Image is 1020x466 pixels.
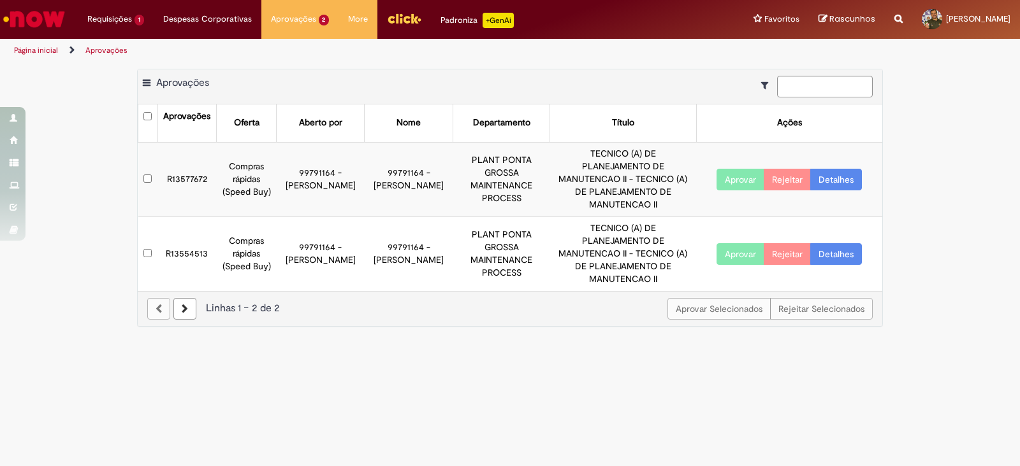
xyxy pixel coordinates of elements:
i: Mostrar filtros para: Suas Solicitações [761,81,775,90]
button: Aprovar [717,169,764,190]
td: R13577672 [157,142,217,216]
a: Detalhes [810,169,862,190]
div: Nome [397,117,421,129]
td: PLANT PONTA GROSSA MAINTENANCE PROCESS [453,216,550,290]
td: TECNICO (A) DE PLANEJAMENTO DE MANUTENCAO II - TECNICO (A) DE PLANEJAMENTO DE MANUTENCAO II [550,216,696,290]
div: Padroniza [441,13,514,28]
td: TECNICO (A) DE PLANEJAMENTO DE MANUTENCAO II - TECNICO (A) DE PLANEJAMENTO DE MANUTENCAO II [550,142,696,216]
div: Aprovações [163,110,210,123]
td: 99791164 - [PERSON_NAME] [276,142,365,216]
span: Rascunhos [829,13,875,25]
span: 2 [319,15,330,25]
span: Aprovações [156,76,209,89]
p: +GenAi [483,13,514,28]
span: [PERSON_NAME] [946,13,1010,24]
td: PLANT PONTA GROSSA MAINTENANCE PROCESS [453,142,550,216]
a: Rascunhos [819,13,875,25]
div: Oferta [234,117,259,129]
td: 99791164 - [PERSON_NAME] [365,216,453,290]
td: Compras rápidas (Speed Buy) [217,216,276,290]
td: 99791164 - [PERSON_NAME] [276,216,365,290]
div: Aberto por [299,117,342,129]
span: Requisições [87,13,132,25]
span: Aprovações [271,13,316,25]
button: Rejeitar [764,169,811,190]
a: Detalhes [810,243,862,265]
td: Compras rápidas (Speed Buy) [217,142,276,216]
img: click_logo_yellow_360x200.png [387,9,421,28]
th: Aprovações [157,104,217,142]
ul: Trilhas de página [10,39,671,62]
a: Aprovações [85,45,127,55]
button: Aprovar [717,243,764,265]
button: Rejeitar [764,243,811,265]
div: Ações [777,117,802,129]
a: Página inicial [14,45,58,55]
td: 99791164 - [PERSON_NAME] [365,142,453,216]
span: Despesas Corporativas [163,13,252,25]
td: R13554513 [157,216,217,290]
span: 1 [135,15,144,25]
span: More [348,13,368,25]
div: Título [612,117,634,129]
div: Departamento [473,117,530,129]
div: Linhas 1 − 2 de 2 [147,301,873,316]
img: ServiceNow [1,6,67,32]
span: Favoritos [764,13,799,25]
